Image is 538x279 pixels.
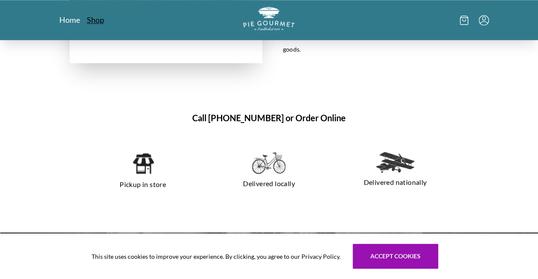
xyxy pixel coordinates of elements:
img: delivered locally [252,152,286,174]
p: Delivered nationally [342,175,448,189]
p: Delivered locally [216,177,322,190]
img: pickup in store [132,152,154,175]
h1: Call [PHONE_NUMBER] or Order Online [70,111,469,124]
img: logo [243,7,295,31]
img: delivered nationally [376,152,415,173]
a: Shop [87,15,104,25]
p: Pickup in store [90,178,196,191]
button: Menu [479,15,489,25]
button: Accept cookies [353,244,438,269]
span: This site uses cookies to improve your experience. By clicking, you agree to our Privacy Policy. [92,252,341,261]
a: Logo [243,7,295,33]
a: Home [59,15,80,25]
